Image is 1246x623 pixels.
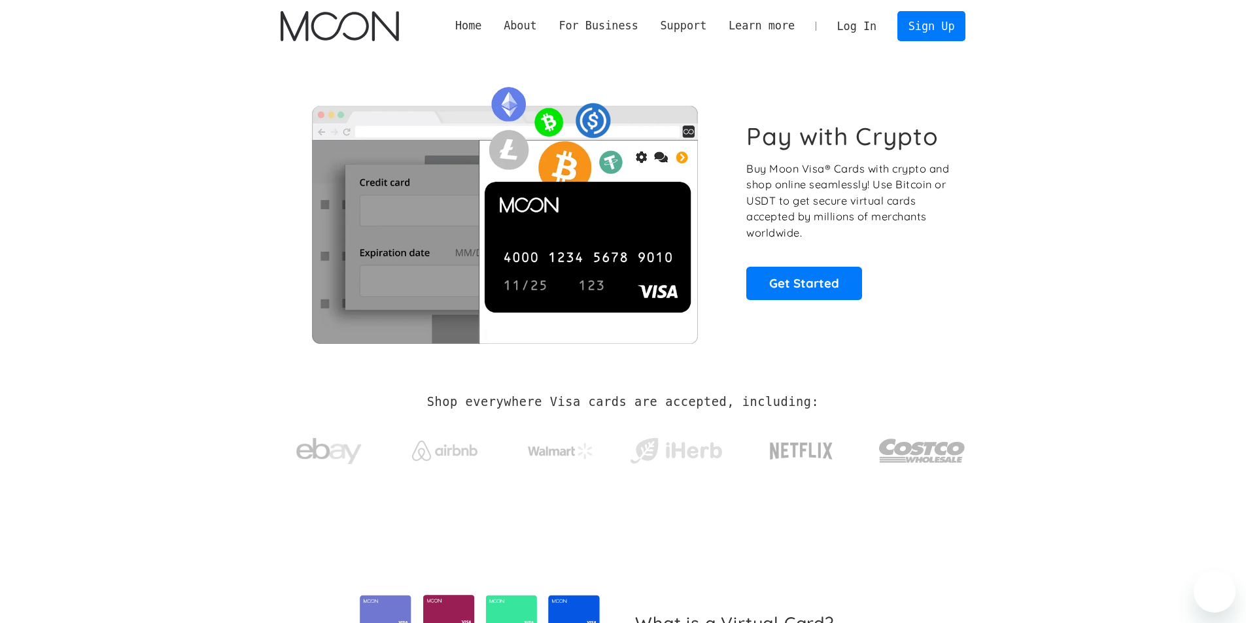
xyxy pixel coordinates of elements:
img: Moon Cards let you spend your crypto anywhere Visa is accepted. [281,78,729,343]
div: Support [649,18,718,34]
div: For Business [548,18,649,34]
a: Get Started [746,267,862,299]
img: Walmart [528,443,593,459]
div: For Business [559,18,638,34]
iframe: Button to launch messaging window [1194,571,1236,613]
img: Costco [878,426,966,475]
h1: Pay with Crypto [746,122,939,151]
a: Netflix [743,422,860,474]
a: home [281,11,399,41]
img: Airbnb [412,441,477,461]
img: ebay [296,431,362,472]
a: Sign Up [897,11,965,41]
a: Walmart [511,430,609,465]
h2: Shop everywhere Visa cards are accepted, including: [427,395,819,409]
a: Airbnb [396,428,493,467]
a: Home [444,18,493,34]
a: ebay [281,418,378,479]
div: Support [660,18,706,34]
img: Moon Logo [281,11,399,41]
img: Netflix [769,435,834,467]
p: Buy Moon Visa® Cards with crypto and shop online seamlessly! Use Bitcoin or USDT to get secure vi... [746,161,951,241]
a: Log In [826,12,888,41]
div: About [504,18,537,34]
img: iHerb [627,434,725,468]
a: iHerb [627,421,725,475]
div: Learn more [718,18,806,34]
div: Learn more [729,18,795,34]
div: About [493,18,547,34]
a: Costco [878,413,966,482]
